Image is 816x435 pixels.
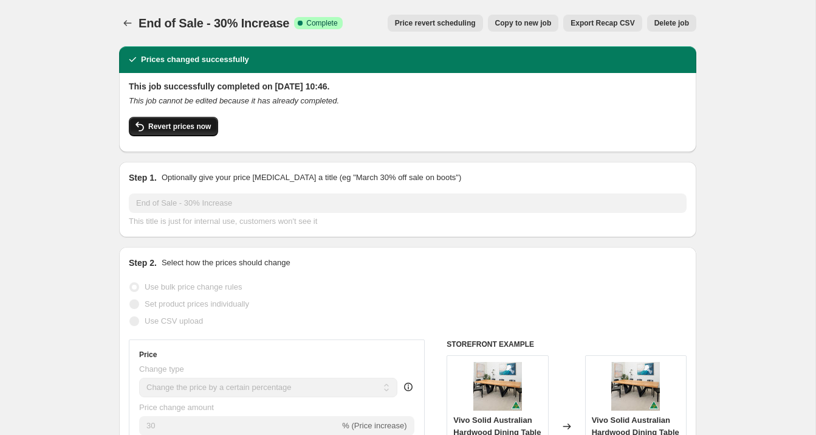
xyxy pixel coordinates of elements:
span: Export Recap CSV [571,18,634,28]
span: Price revert scheduling [395,18,476,28]
span: Delete job [654,18,689,28]
span: Use bulk price change rules [145,282,242,291]
h2: Prices changed successfully [141,54,249,66]
button: Revert prices now [129,117,218,136]
span: This title is just for internal use, customers won't see it [129,217,317,226]
span: Copy to new job [495,18,552,28]
i: This job cannot be edited because it has already completed. [129,96,339,105]
button: Copy to new job [488,15,559,32]
p: Select how the prices should change [162,257,290,269]
img: squarelogo_25f919ee-0f05-4da2-bf4f-ff671753f9d1_80x.jpg [473,362,522,411]
button: Price revert scheduling [388,15,483,32]
span: Use CSV upload [145,316,203,325]
h3: Price [139,350,157,360]
span: End of Sale - 30% Increase [139,16,289,30]
div: help [402,381,414,393]
h2: Step 1. [129,172,157,184]
p: Optionally give your price [MEDICAL_DATA] a title (eg "March 30% off sale on boots") [162,172,461,184]
span: Complete [306,18,337,28]
span: % (Price increase) [342,421,406,430]
button: Price change jobs [119,15,136,32]
input: 30% off holiday sale [129,193,687,213]
h2: Step 2. [129,257,157,269]
span: Change type [139,364,184,374]
h6: STOREFRONT EXAMPLE [447,339,687,349]
button: Export Recap CSV [563,15,642,32]
span: Price change amount [139,403,214,412]
button: Delete job [647,15,696,32]
h2: This job successfully completed on [DATE] 10:46. [129,80,687,92]
img: squarelogo_25f919ee-0f05-4da2-bf4f-ff671753f9d1_80x.jpg [611,362,660,411]
span: Revert prices now [148,122,211,131]
span: Set product prices individually [145,299,249,308]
